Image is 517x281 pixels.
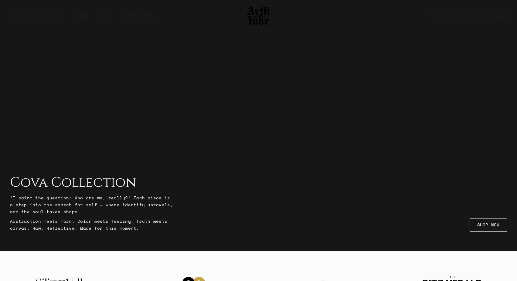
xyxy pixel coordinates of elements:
div: CART [495,12,507,19]
span: USD $ [423,13,434,18]
p: Abstraction meets form. Color meets feeling. Truth meets canvas. Raw. Reflective. Made for this m... [10,218,174,232]
div: ACCESSORIES [119,12,153,24]
h2: Cova Collection [10,175,174,191]
a: SEARCH [440,10,464,22]
a: SHOP NOW [470,218,507,232]
img: Arttitude [247,5,271,26]
a: MEN [53,12,63,24]
div: COLLECTIONS [10,12,44,24]
a: ACCOUNT [464,10,490,22]
a: Open cart [490,10,507,22]
p: “I paint the question: Who are we, really?” Each piece is a step into the search for self — where... [10,194,174,215]
a: TEEN [97,12,110,24]
ul: Main navigation [5,12,158,24]
a: WOMEN [72,12,88,24]
button: USD $ [419,9,440,22]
